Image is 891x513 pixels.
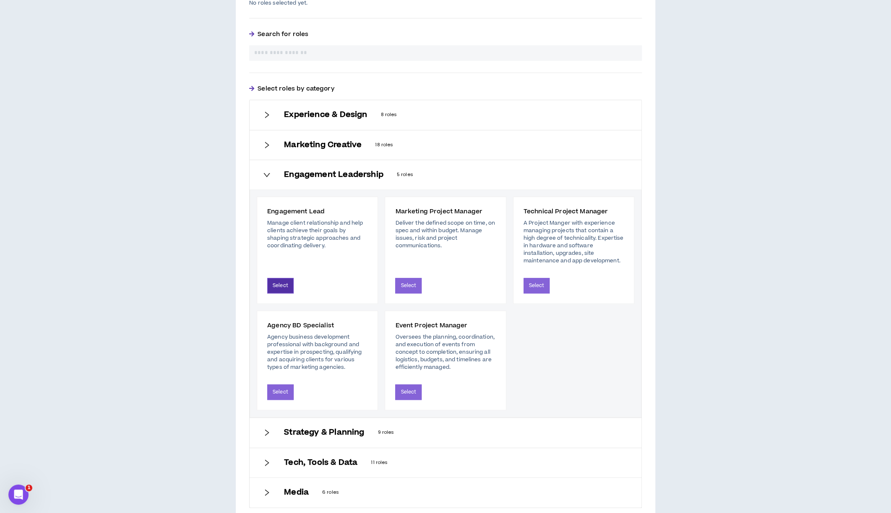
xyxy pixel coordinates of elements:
p: Oversees the planning, coordination, and execution of events from concept to completion, ensuring... [395,333,495,371]
button: Select [395,384,422,400]
p: Select roles by category [249,85,642,93]
span: right [263,111,271,119]
button: Select [267,384,294,400]
h6: Media [284,488,309,497]
h6: Tech, Tools & Data [284,458,357,467]
p: Manage client relationship and help clients achieve their goals by shaping strategic approaches a... [267,219,367,249]
button: Select [524,278,550,293]
button: Select [267,278,294,293]
span: right [263,141,271,149]
p: Agency business development professional with background and expertise in prospecting, qualifying... [267,333,367,371]
p: 18 roles [375,141,628,149]
h6: Strategy & Planning [284,428,364,437]
h6: Agency BD Specialist [267,321,367,330]
p: 6 roles [322,489,628,496]
h6: Event Project Manager [395,321,495,330]
span: right [263,171,271,179]
p: 11 roles [371,459,628,466]
p: Deliver the defined scope on time, on spec and within budget. Manage issues, risk and project com... [395,219,495,249]
iframe: Intercom live chat [8,484,29,505]
span: 1 [26,484,32,491]
h6: Engagement Leadership [284,170,383,179]
span: right [263,489,271,496]
p: 8 roles [380,111,628,119]
p: A Project Manger with experience managing projects that contain a high degree of technicality. Ex... [524,219,624,264]
p: Search for roles [249,30,642,39]
h6: Marketing Project Manager [395,207,495,216]
span: right [263,459,271,466]
p: 9 roles [378,429,628,436]
p: 5 roles [397,171,628,179]
h6: Experience & Design [284,110,367,119]
button: Select [395,278,422,293]
h6: Technical Project Manager [524,207,624,216]
h6: Engagement Lead [267,207,367,216]
span: right [263,429,271,436]
h6: Marketing Creative [284,140,362,150]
